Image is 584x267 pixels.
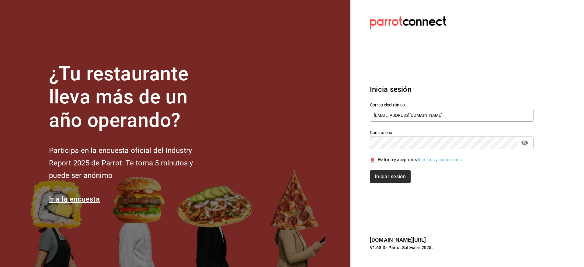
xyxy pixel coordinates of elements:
[49,195,100,203] a: Ir a la encuesta
[370,170,411,183] button: Iniciar sesión
[520,138,530,148] button: passwordField
[370,109,534,122] input: Ingresa tu correo electrónico
[370,102,534,107] label: Correo electrónico
[417,157,463,162] a: Términos y condiciones.
[370,84,534,95] h3: Inicia sesión
[378,157,463,163] div: He leído y acepto los
[370,130,534,134] label: Contraseña
[370,244,534,251] p: V1.68.3 - Parrot Software, 2025.
[370,237,426,243] a: [DOMAIN_NAME][URL]
[49,62,213,132] h1: ¿Tu restaurante lleva más de un año operando?
[49,144,213,182] h2: Participa en la encuesta oficial del Industry Report 2025 de Parrot. Te toma 5 minutos y puede se...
